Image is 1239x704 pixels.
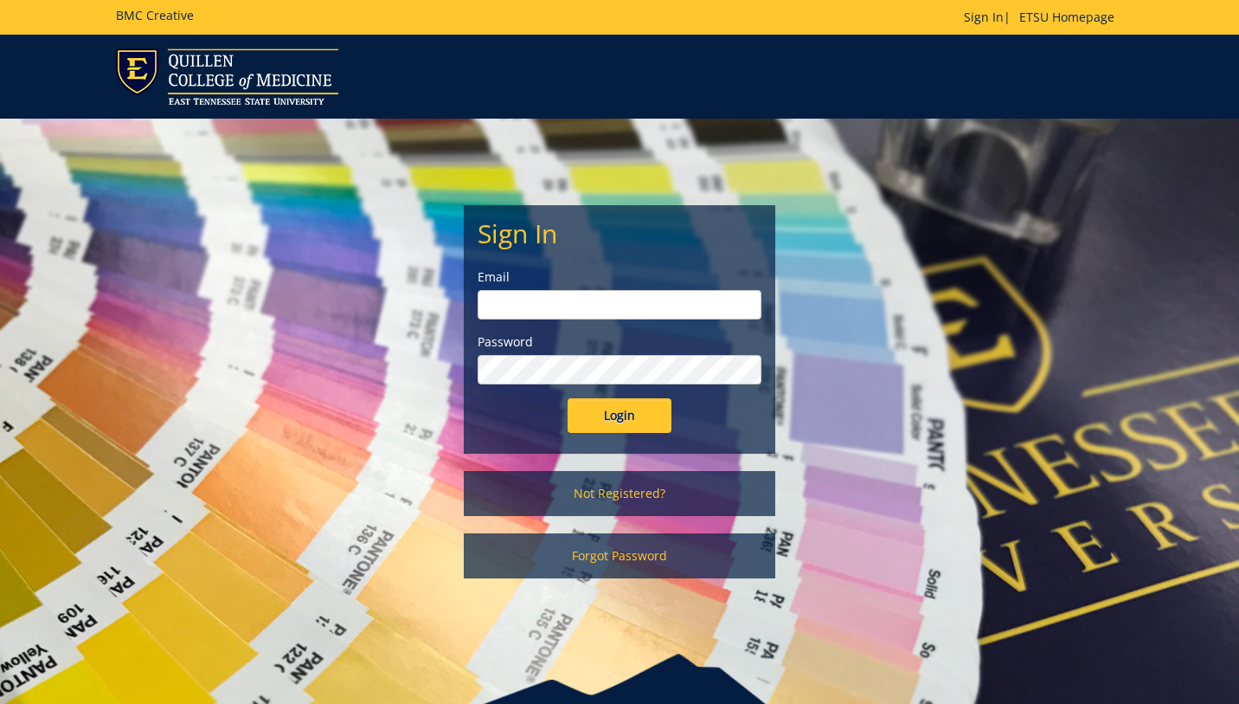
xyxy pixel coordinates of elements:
[964,9,1123,26] p: |
[116,48,338,105] img: ETSU logo
[478,268,761,286] label: Email
[464,471,775,516] a: Not Registered?
[478,333,761,351] label: Password
[116,9,194,22] h5: BMC Creative
[1011,9,1123,25] a: ETSU Homepage
[464,533,775,578] a: Forgot Password
[964,9,1004,25] a: Sign In
[478,219,761,248] h2: Sign In
[568,398,671,433] input: Login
